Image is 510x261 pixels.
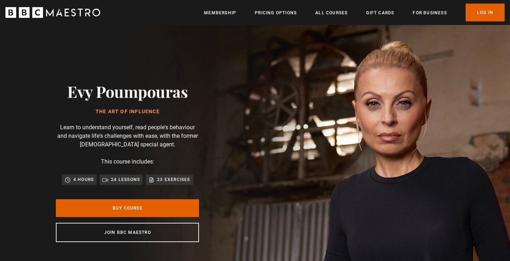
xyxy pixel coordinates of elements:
[466,4,505,21] a: Log In
[73,176,94,183] p: 4 hours
[366,9,394,16] a: Gift Cards
[157,176,190,183] p: 23 exercises
[56,199,199,217] a: Buy Course
[101,157,154,166] p: This course includes:
[111,176,140,183] p: 24 lessons
[67,109,188,115] h1: The Art of Influence
[56,223,199,242] a: Join BBC Maestro
[204,4,505,21] nav: Primary
[56,123,199,149] p: Learn to understand yourself, read people's behaviour and navigate life's challenges with ease, w...
[315,9,348,16] a: All Courses
[67,82,188,100] h2: Evy Poumpouras
[204,9,236,16] a: Membership
[5,7,100,18] svg: BBC Maestro
[255,9,297,16] a: Pricing Options
[413,9,447,16] a: For business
